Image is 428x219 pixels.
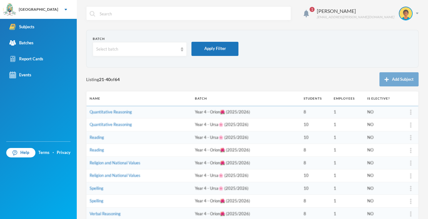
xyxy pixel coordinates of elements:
div: Events [9,72,31,78]
span: 1 [310,7,315,12]
a: Privacy [57,150,70,156]
b: 64 [115,77,120,82]
td: 1 [331,182,364,195]
td: 10 [300,182,331,195]
td: NO [364,169,400,182]
div: [EMAIL_ADDRESS][PERSON_NAME][DOMAIN_NAME] [317,15,394,19]
a: Quantitative Reasoning [90,109,132,114]
td: Year 4 - Orion🌺 (2025/2026) [192,156,300,169]
td: 1 [331,144,364,157]
img: STUDENT [399,7,412,20]
td: 8 [300,156,331,169]
td: NO [364,156,400,169]
td: 1 [331,195,364,208]
td: 8 [300,195,331,208]
td: 8 [300,106,331,118]
img: more_vert [410,199,411,204]
td: NO [364,106,400,118]
td: NO [364,144,400,157]
td: 10 [300,169,331,182]
div: Batch [93,36,187,41]
div: Report Cards [9,56,43,62]
a: Religion and National Values [90,173,140,178]
td: 10 [300,118,331,131]
img: more_vert [410,161,411,166]
a: Reading [90,147,104,152]
img: logo [3,3,16,16]
a: Help [6,148,35,157]
td: NO [364,131,400,144]
td: 10 [300,131,331,144]
td: Year 4 - Ursa🌸 (2025/2026) [192,182,300,195]
td: 1 [331,118,364,131]
a: Religion and National Values [90,160,140,165]
td: 1 [331,169,364,182]
div: [PERSON_NAME] [317,7,394,15]
img: more_vert [410,135,411,140]
b: 21 [99,77,104,82]
td: 1 [331,106,364,118]
a: Terms [38,150,50,156]
td: NO [364,182,400,195]
img: more_vert [410,173,411,178]
td: NO [364,195,400,208]
th: Batch [192,91,300,106]
a: Spelling [90,198,103,203]
input: Search [99,7,288,21]
div: · [53,150,54,156]
td: Year 4 - Ursa🌸 (2025/2026) [192,118,300,131]
th: Name [86,91,192,106]
img: more_vert [410,148,411,153]
th: Students [300,91,331,106]
div: [GEOGRAPHIC_DATA] [19,7,58,12]
td: Year 4 - Orion🌺 (2025/2026) [192,195,300,208]
a: Quantitative Reasoning [90,122,132,127]
img: more_vert [410,211,411,216]
td: Year 4 - Ursa🌸 (2025/2026) [192,169,300,182]
td: Year 4 - Orion🌺 (2025/2026) [192,144,300,157]
button: Add Subject [379,72,419,86]
a: Verbal Reasoning [90,211,121,216]
div: Subjects [9,24,34,30]
a: Reading [90,135,104,140]
div: Select batch [96,46,178,52]
a: Spelling [90,186,103,191]
span: Listing - of [86,76,120,83]
img: search [90,11,95,17]
img: more_vert [410,123,411,128]
td: NO [364,118,400,131]
td: Year 4 - Orion🌺 (2025/2026) [192,106,300,118]
th: Employees [331,91,364,106]
td: 8 [300,144,331,157]
img: more_vert [410,186,411,191]
button: Apply Filter [191,42,238,56]
td: 1 [331,131,364,144]
th: Is Elective? [364,91,400,106]
b: 40 [106,77,111,82]
td: 1 [331,156,364,169]
img: more_vert [410,110,411,115]
td: Year 4 - Ursa🌸 (2025/2026) [192,131,300,144]
div: Batches [9,40,34,46]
